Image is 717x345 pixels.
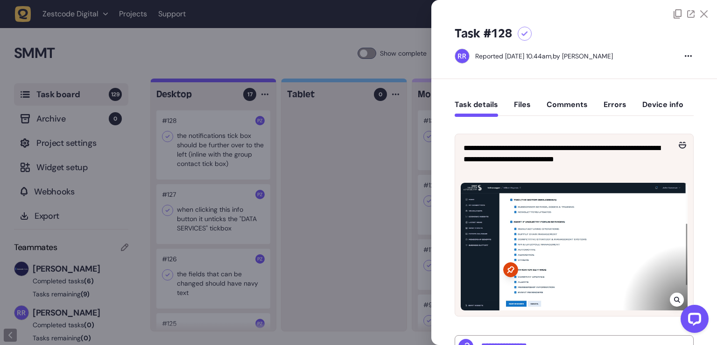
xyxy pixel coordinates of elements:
[475,51,613,61] div: by [PERSON_NAME]
[604,100,626,117] button: Errors
[673,301,712,340] iframe: LiveChat chat widget
[455,49,469,63] img: Riki-leigh Robinson
[547,100,588,117] button: Comments
[455,100,498,117] button: Task details
[475,52,553,60] div: Reported [DATE] 10.44am,
[642,100,683,117] button: Device info
[455,26,512,41] h5: Task #128
[514,100,531,117] button: Files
